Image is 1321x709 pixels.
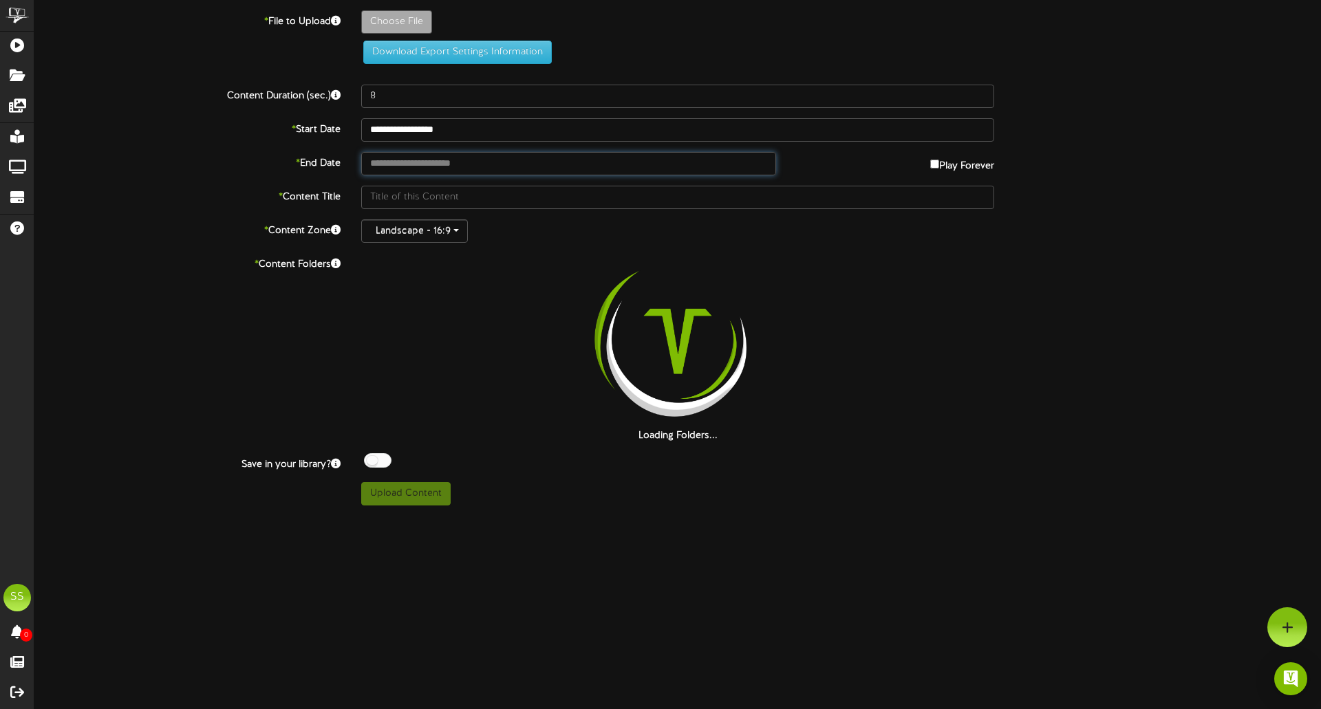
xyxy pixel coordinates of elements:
label: End Date [24,152,351,171]
label: Content Folders [24,253,351,272]
label: Content Duration (sec.) [24,85,351,103]
span: 0 [20,629,32,642]
input: Title of this Content [361,186,994,209]
div: Open Intercom Messenger [1274,662,1307,695]
input: Play Forever [930,160,939,168]
button: Upload Content [361,482,451,505]
strong: Loading Folders... [638,430,718,441]
div: SS [3,584,31,611]
button: Landscape - 16:9 [361,219,468,243]
label: Save in your library? [24,453,351,472]
label: Content Zone [24,219,351,238]
button: Download Export Settings Information [363,41,552,64]
label: Start Date [24,118,351,137]
label: Play Forever [930,152,994,173]
img: loading-spinner-2.png [590,253,766,429]
label: Content Title [24,186,351,204]
label: File to Upload [24,10,351,29]
a: Download Export Settings Information [356,47,552,57]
